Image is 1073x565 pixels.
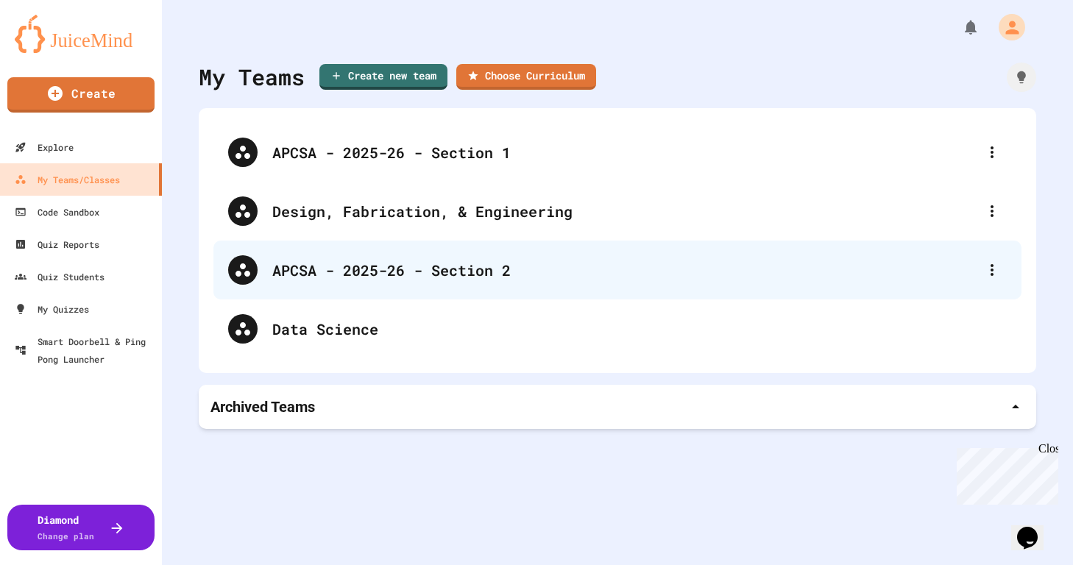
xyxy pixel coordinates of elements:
div: Explore [15,138,74,156]
div: Smart Doorbell & Ping Pong Launcher [15,333,156,368]
div: Data Science [272,318,1007,340]
div: My Account [983,10,1029,44]
a: Choose Curriculum [456,64,596,90]
div: APCSA - 2025-26 - Section 2 [213,241,1021,299]
div: My Notifications [935,15,983,40]
div: Data Science [213,299,1021,358]
iframe: chat widget [951,442,1058,505]
div: My Teams/Classes [15,171,120,188]
div: APCSA - 2025-26 - Section 1 [213,123,1021,182]
a: Create new team [319,64,447,90]
div: My Quizzes [15,300,89,318]
div: APCSA - 2025-26 - Section 2 [272,259,977,281]
div: Quiz Reports [15,235,99,253]
div: My Teams [199,60,305,93]
div: How it works [1007,63,1036,92]
img: logo-orange.svg [15,15,147,53]
div: Quiz Students [15,268,105,285]
div: Diamond [38,512,94,543]
p: Archived Teams [210,397,315,417]
iframe: chat widget [1011,506,1058,550]
div: Code Sandbox [15,203,99,221]
div: Design, Fabrication, & Engineering [272,200,977,222]
button: DiamondChange plan [7,505,155,550]
div: Design, Fabrication, & Engineering [213,182,1021,241]
div: APCSA - 2025-26 - Section 1 [272,141,977,163]
span: Change plan [38,530,94,541]
a: Create [7,77,155,113]
div: Chat with us now!Close [6,6,102,93]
